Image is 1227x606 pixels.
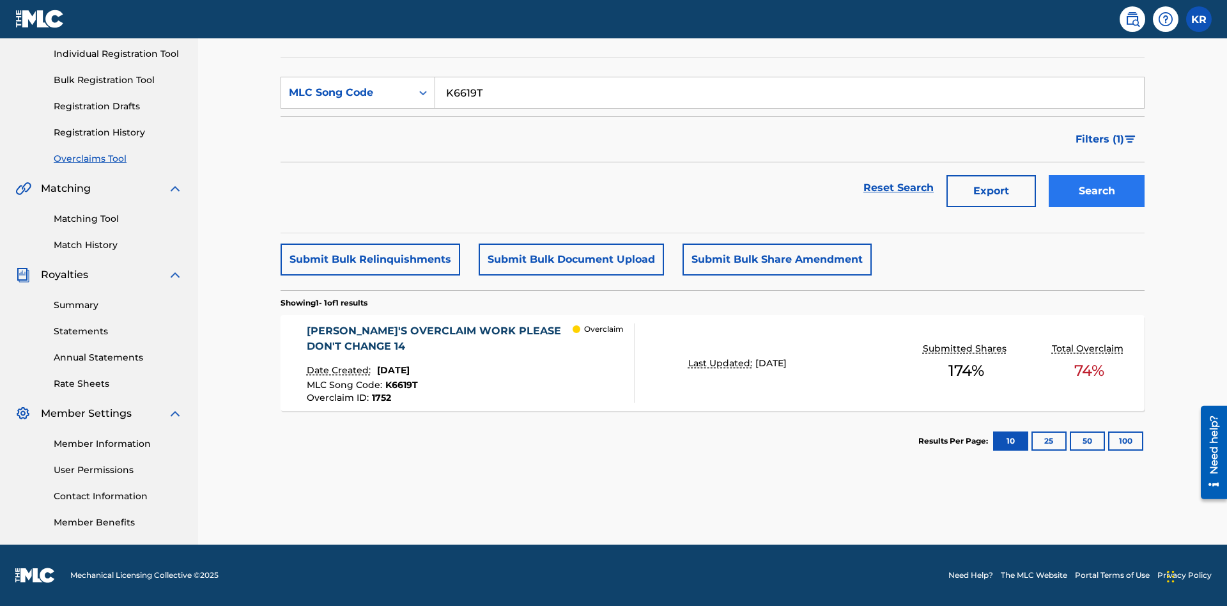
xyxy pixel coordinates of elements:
a: Privacy Policy [1157,570,1212,581]
a: Matching Tool [54,212,183,226]
button: Submit Bulk Document Upload [479,244,664,276]
a: User Permissions [54,463,183,477]
img: filter [1125,136,1136,143]
span: [DATE] [755,357,787,369]
a: Need Help? [948,570,993,581]
p: Submitted Shares [923,342,1010,355]
a: Public Search [1120,6,1145,32]
span: Mechanical Licensing Collective © 2025 [70,570,219,581]
img: search [1125,12,1140,27]
p: Last Updated: [688,357,755,370]
button: Submit Bulk Share Amendment [683,244,872,276]
button: Filters (1) [1068,123,1145,155]
div: Help [1153,6,1178,32]
a: Registration History [54,126,183,139]
span: Overclaim ID : [307,392,372,403]
iframe: Chat Widget [1163,545,1227,606]
span: K6619T [385,379,418,391]
img: Member Settings [15,406,31,421]
a: Portal Terms of Use [1075,570,1150,581]
a: Overclaims Tool [54,152,183,166]
iframe: Resource Center [1191,401,1227,506]
span: Matching [41,181,91,196]
img: Royalties [15,267,31,283]
button: Submit Bulk Relinquishments [281,244,460,276]
a: Match History [54,238,183,252]
img: MLC Logo [15,10,65,28]
img: Matching [15,181,31,196]
img: help [1158,12,1173,27]
button: 100 [1108,431,1143,451]
p: Results Per Page: [918,435,991,447]
div: User Menu [1186,6,1212,32]
span: Member Settings [41,406,132,421]
span: Filters ( 1 ) [1076,132,1124,147]
span: 174 % [948,359,984,382]
a: The MLC Website [1001,570,1067,581]
img: expand [167,267,183,283]
div: [PERSON_NAME]'S OVERCLAIM WORK PLEASE DON'T CHANGE 14 [307,323,573,354]
img: logo [15,568,55,583]
a: Reset Search [857,174,940,202]
p: Overclaim [584,323,624,335]
a: Summary [54,299,183,312]
button: 25 [1031,431,1067,451]
div: MLC Song Code [289,85,404,100]
a: Statements [54,325,183,338]
a: Member Benefits [54,516,183,529]
a: Annual Statements [54,351,183,364]
span: MLC Song Code : [307,379,385,391]
span: 74 % [1074,359,1104,382]
p: Total Overclaim [1052,342,1127,355]
button: 50 [1070,431,1105,451]
a: [PERSON_NAME]'S OVERCLAIM WORK PLEASE DON'T CHANGE 14Date Created:[DATE]MLC Song Code:K6619TOverc... [281,315,1145,411]
button: Search [1049,175,1145,207]
div: Drag [1167,557,1175,596]
span: 1752 [372,392,391,403]
a: Registration Drafts [54,100,183,113]
span: [DATE] [377,364,410,376]
button: Export [946,175,1036,207]
a: Member Information [54,437,183,451]
form: Search Form [281,77,1145,214]
a: Bulk Registration Tool [54,74,183,87]
button: 10 [993,431,1028,451]
img: expand [167,181,183,196]
a: Individual Registration Tool [54,47,183,61]
p: Date Created: [307,364,374,377]
span: Royalties [41,267,88,283]
p: Showing 1 - 1 of 1 results [281,297,367,309]
a: Contact Information [54,490,183,503]
a: Rate Sheets [54,377,183,391]
img: expand [167,406,183,421]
